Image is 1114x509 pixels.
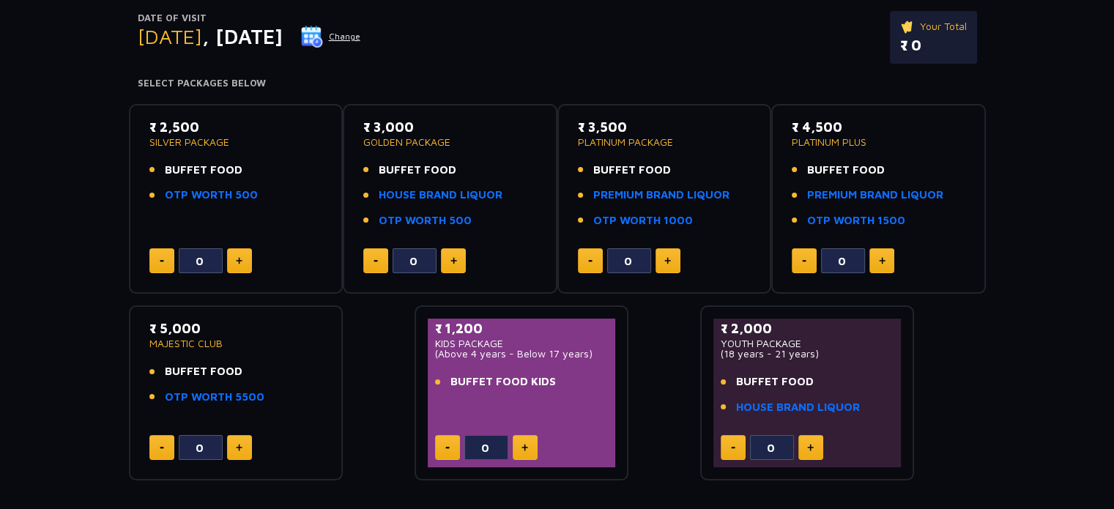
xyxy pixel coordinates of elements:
a: OTP WORTH 500 [165,187,258,204]
p: PLATINUM PACKAGE [578,137,751,147]
a: OTP WORTH 1500 [807,212,905,229]
span: BUFFET FOOD [165,162,242,179]
span: BUFFET FOOD [593,162,671,179]
p: ₹ 4,500 [792,117,965,137]
a: PREMIUM BRAND LIQUOR [593,187,729,204]
p: ₹ 2,500 [149,117,323,137]
span: , [DATE] [202,24,283,48]
span: BUFFET FOOD [807,162,885,179]
h4: Select Packages Below [138,78,977,89]
p: ₹ 5,000 [149,319,323,338]
img: minus [160,447,164,449]
p: PLATINUM PLUS [792,137,965,147]
p: ₹ 0 [900,34,967,56]
a: OTP WORTH 1000 [593,212,693,229]
p: ₹ 1,200 [435,319,609,338]
p: ₹ 2,000 [721,319,894,338]
img: minus [731,447,735,449]
img: plus [450,257,457,264]
img: plus [807,444,814,451]
img: ticket [900,18,916,34]
p: MAJESTIC CLUB [149,338,323,349]
span: BUFFET FOOD [165,363,242,380]
a: HOUSE BRAND LIQUOR [379,187,502,204]
img: minus [445,447,450,449]
img: plus [879,257,885,264]
p: SILVER PACKAGE [149,137,323,147]
span: BUFFET FOOD KIDS [450,374,556,390]
img: minus [374,260,378,262]
img: plus [236,257,242,264]
img: minus [588,260,593,262]
p: Date of Visit [138,11,361,26]
p: YOUTH PACKAGE [721,338,894,349]
span: BUFFET FOOD [736,374,814,390]
img: plus [236,444,242,451]
p: KIDS PACKAGE [435,338,609,349]
span: BUFFET FOOD [379,162,456,179]
p: (Above 4 years - Below 17 years) [435,349,609,359]
a: PREMIUM BRAND LIQUOR [807,187,943,204]
p: ₹ 3,000 [363,117,537,137]
a: HOUSE BRAND LIQUOR [736,399,860,416]
p: GOLDEN PACKAGE [363,137,537,147]
img: minus [802,260,806,262]
img: plus [521,444,528,451]
img: plus [664,257,671,264]
span: [DATE] [138,24,202,48]
p: ₹ 3,500 [578,117,751,137]
a: OTP WORTH 5500 [165,389,264,406]
a: OTP WORTH 500 [379,212,472,229]
img: minus [160,260,164,262]
p: Your Total [900,18,967,34]
p: (18 years - 21 years) [721,349,894,359]
button: Change [300,25,361,48]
